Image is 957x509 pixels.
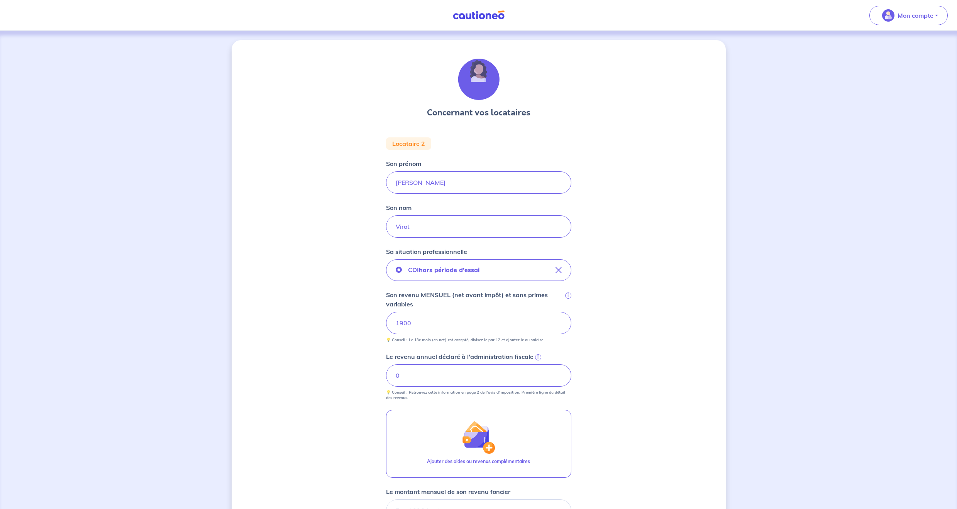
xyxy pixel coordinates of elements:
[386,290,564,309] p: Son revenu MENSUEL (net avant impôt) et sans primes variables
[408,265,479,274] p: CDI
[419,266,479,274] strong: hors période d'essai
[898,11,933,20] p: Mon compte
[386,352,534,361] p: Le revenu annuel déclaré à l'administration fiscale
[882,9,894,22] img: illu_account_valid_menu.svg
[462,421,495,454] img: illu_wallet.svg
[386,159,421,168] p: Son prénom
[450,10,508,20] img: Cautioneo
[386,337,543,343] p: 💡 Conseil : Le 13e mois (en net) est accepté, divisez le par 12 et ajoutez le au salaire
[386,390,571,401] p: 💡 Conseil : Retrouvez cette information en page 2 de l’avis d'imposition. Première ligne du détai...
[386,410,571,478] button: illu_wallet.svgAjouter des aides ou revenus complémentaires
[535,354,541,360] span: i
[458,59,500,100] img: illu_tenants.svg
[386,171,571,194] input: John
[386,312,571,334] input: Ex : 1 500 € net/mois
[386,215,571,238] input: Doe
[386,487,510,496] p: Le montant mensuel de son revenu foncier
[386,137,431,150] div: Locataire 2
[386,247,467,256] p: Sa situation professionnelle
[869,6,948,25] button: illu_account_valid_menu.svgMon compte
[386,364,571,387] input: 20000€
[427,458,530,465] p: Ajouter des aides ou revenus complémentaires
[386,203,412,212] p: Son nom
[427,107,530,119] h3: Concernant vos locataires
[386,259,571,281] button: CDIhors période d'essai
[565,293,571,299] span: i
